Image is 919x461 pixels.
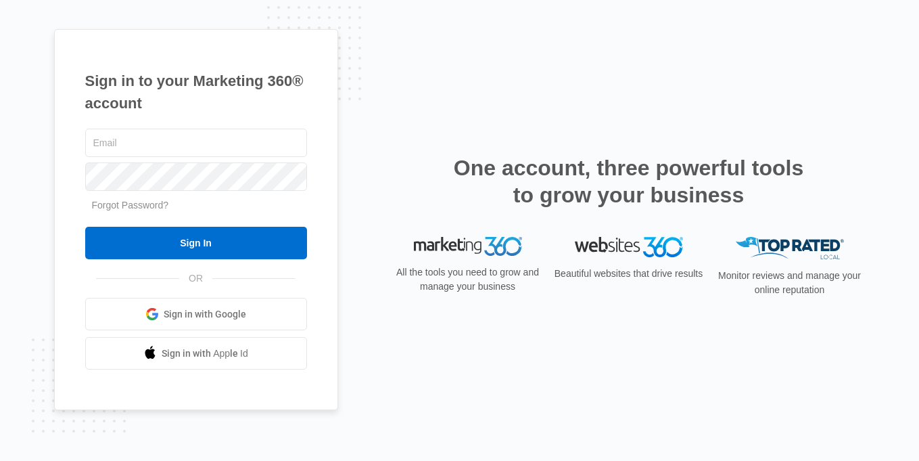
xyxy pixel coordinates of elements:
[450,154,808,208] h2: One account, three powerful tools to grow your business
[179,271,212,286] span: OR
[85,227,307,259] input: Sign In
[736,237,844,259] img: Top Rated Local
[164,307,246,322] span: Sign in with Google
[85,70,307,114] h1: Sign in to your Marketing 360® account
[85,129,307,157] input: Email
[92,200,169,211] a: Forgot Password?
[85,337,307,370] a: Sign in with Apple Id
[162,347,248,361] span: Sign in with Apple Id
[85,298,307,330] a: Sign in with Google
[714,269,866,297] p: Monitor reviews and manage your online reputation
[553,267,705,281] p: Beautiful websites that drive results
[392,265,544,294] p: All the tools you need to grow and manage your business
[575,237,683,257] img: Websites 360
[414,237,522,256] img: Marketing 360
